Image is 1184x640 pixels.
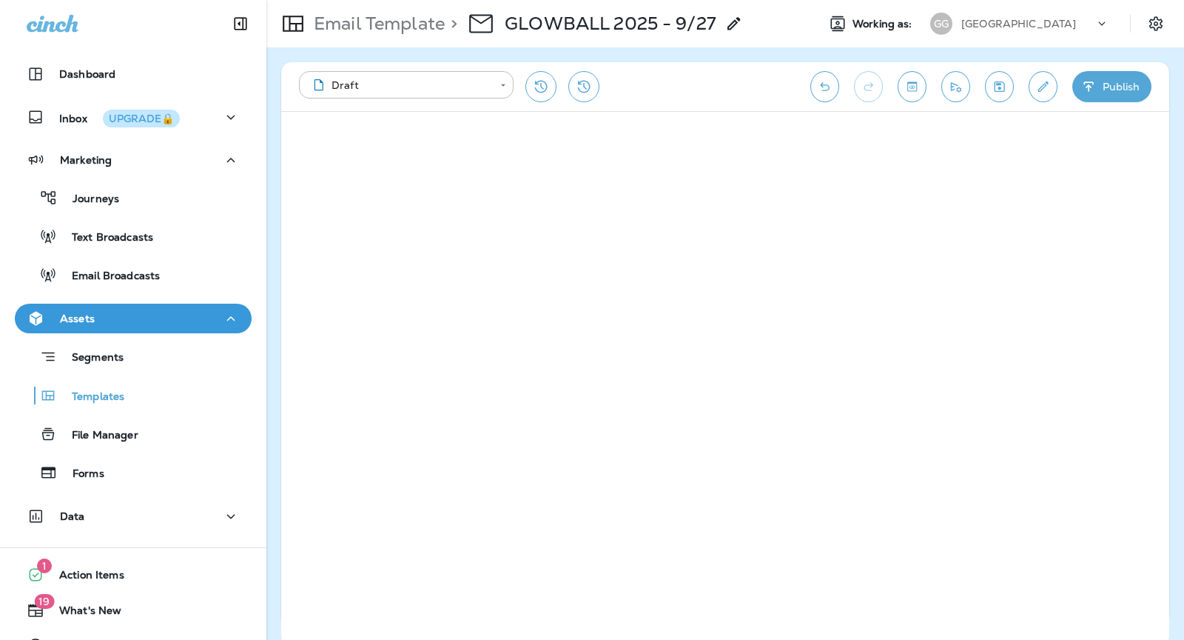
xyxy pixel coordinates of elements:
button: View Changelog [568,71,599,102]
button: Text Broadcasts [15,221,252,252]
button: Dashboard [15,59,252,89]
button: Toggle preview [898,71,926,102]
p: [GEOGRAPHIC_DATA] [961,18,1076,30]
p: Dashboard [59,68,115,80]
button: Send test email [941,71,970,102]
button: UPGRADE🔒 [103,110,180,127]
span: 19 [34,594,54,609]
button: Data [15,501,252,531]
p: GLOWBALL 2025 - 9/27 [505,13,716,35]
p: File Manager [57,429,138,443]
p: Email Broadcasts [57,270,160,284]
span: 1 [37,559,52,573]
button: Edit details [1029,71,1057,102]
p: Segments [57,351,124,366]
button: Undo [810,71,839,102]
button: Save [985,71,1014,102]
div: GG [930,13,952,35]
span: What's New [44,604,121,622]
button: InboxUPGRADE🔒 [15,102,252,132]
button: Assets [15,304,252,333]
button: Collapse Sidebar [220,9,261,39]
p: Assets [60,313,95,324]
span: Working as: [852,18,915,30]
button: Restore from previous version [525,71,556,102]
button: Forms [15,457,252,488]
p: Marketing [60,154,112,166]
p: Email Template [308,13,445,35]
button: Segments [15,341,252,373]
p: Templates [57,390,124,404]
button: Email Broadcasts [15,259,252,290]
p: Text Broadcasts [57,231,153,245]
button: Marketing [15,145,252,175]
button: 1Action Items [15,560,252,590]
button: Settings [1143,10,1169,37]
p: Inbox [59,110,180,125]
p: > [445,13,457,35]
p: Journeys [58,193,119,207]
button: 19What's New [15,596,252,625]
button: Publish [1072,71,1151,102]
button: Journeys [15,182,252,213]
p: Forms [58,467,104,481]
button: File Manager [15,419,252,450]
p: Data [60,510,85,522]
div: Draft [309,78,490,93]
span: Action Items [44,569,124,587]
button: Templates [15,380,252,411]
div: UPGRADE🔒 [109,113,174,124]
